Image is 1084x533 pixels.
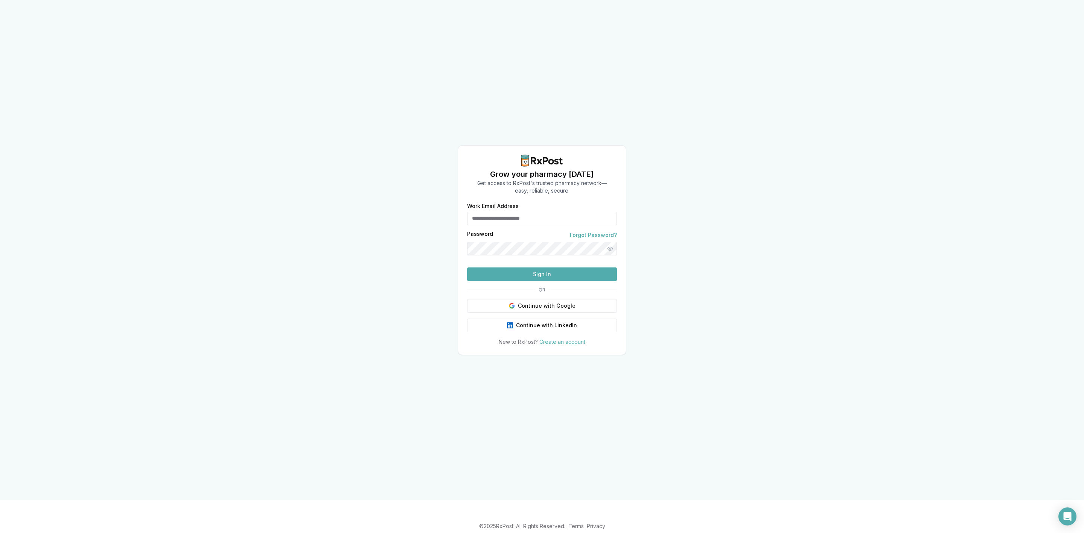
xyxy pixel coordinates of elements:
[1058,507,1076,525] div: Open Intercom Messenger
[467,267,617,281] button: Sign In
[568,523,584,529] a: Terms
[467,203,617,209] label: Work Email Address
[539,339,585,345] a: Create an account
[467,231,493,239] label: Password
[467,299,617,313] button: Continue with Google
[507,322,513,328] img: LinkedIn
[587,523,605,529] a: Privacy
[509,303,515,309] img: Google
[477,169,607,179] h1: Grow your pharmacy [DATE]
[603,242,617,255] button: Show password
[477,179,607,194] p: Get access to RxPost's trusted pharmacy network— easy, reliable, secure.
[499,339,538,345] span: New to RxPost?
[467,319,617,332] button: Continue with LinkedIn
[570,231,617,239] a: Forgot Password?
[518,155,566,167] img: RxPost Logo
[536,287,548,293] span: OR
